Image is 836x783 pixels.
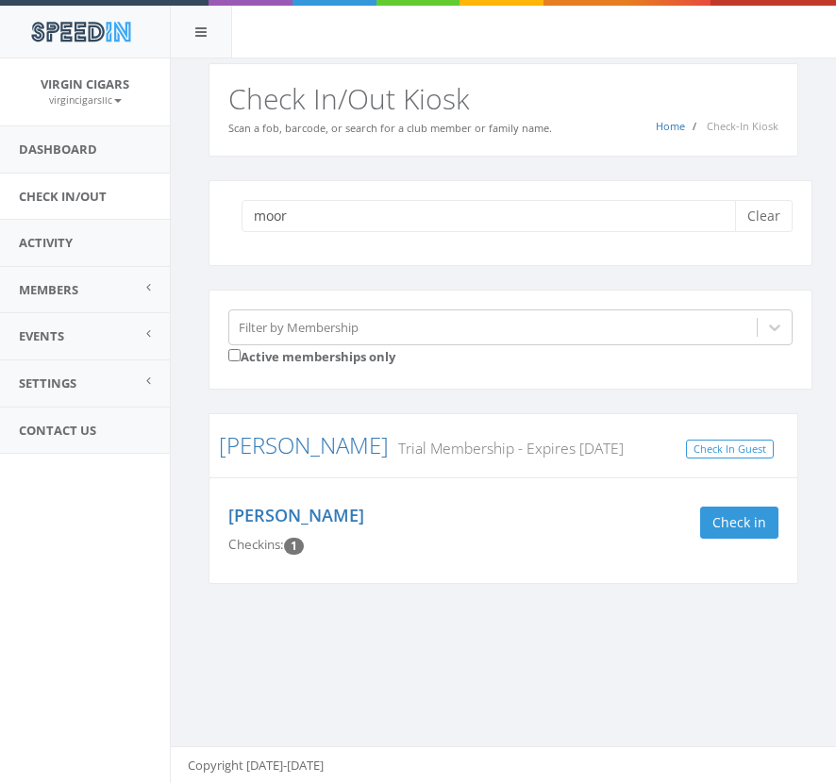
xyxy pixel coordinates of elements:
[19,422,96,439] span: Contact Us
[22,14,140,49] img: speedin_logo.png
[389,438,624,458] small: Trial Membership - Expires [DATE]
[707,119,778,133] span: Check-In Kiosk
[41,75,129,92] span: Virgin Cigars
[239,318,359,336] div: Filter by Membership
[228,345,395,366] label: Active memberships only
[19,281,78,298] span: Members
[49,91,122,108] a: virgincigarsllc
[656,119,685,133] a: Home
[19,375,76,391] span: Settings
[228,536,284,553] span: Checkins:
[284,538,304,555] span: Checkin count
[735,200,793,232] button: Clear
[242,200,749,232] input: Search a name to check in
[686,440,774,459] a: Check In Guest
[700,507,778,539] button: Check in
[228,121,552,135] small: Scan a fob, barcode, or search for a club member or family name.
[19,327,64,344] span: Events
[219,429,389,460] a: [PERSON_NAME]
[49,93,122,107] small: virgincigarsllc
[228,349,241,361] input: Active memberships only
[228,83,778,114] h2: Check In/Out Kiosk
[228,504,364,526] a: [PERSON_NAME]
